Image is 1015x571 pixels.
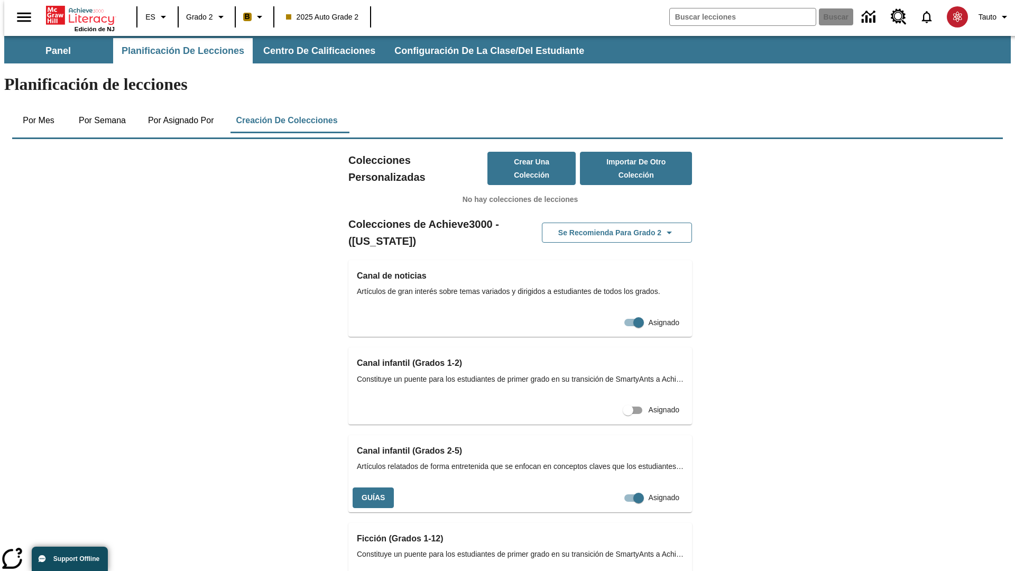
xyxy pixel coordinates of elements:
[255,38,384,63] button: Centro de calificaciones
[4,38,594,63] div: Subbarra de navegación
[32,547,108,571] button: Support Offline
[45,45,71,57] span: Panel
[357,374,684,385] span: Constituye un puente para los estudiantes de primer grado en su transición de SmartyAnts a Achiev...
[4,36,1011,63] div: Subbarra de navegación
[649,404,679,416] span: Asignado
[394,45,584,57] span: Configuración de la clase/del estudiante
[348,152,487,186] h2: Colecciones Personalizadas
[145,12,155,23] span: ES
[245,10,250,23] span: B
[122,45,244,57] span: Planificación de lecciones
[348,194,692,205] p: No hay colecciones de lecciones
[357,444,684,458] h3: Canal infantil (Grados 2-5)
[182,7,232,26] button: Grado: Grado 2, Elige un grado
[227,108,346,133] button: Creación de colecciones
[913,3,940,31] a: Notificaciones
[186,12,213,23] span: Grado 2
[940,3,974,31] button: Escoja un nuevo avatar
[348,216,520,250] h2: Colecciones de Achieve3000 - ([US_STATE])
[947,6,968,27] img: avatar image
[8,2,40,33] button: Abrir el menú lateral
[580,152,692,185] button: Importar de otro Colección
[70,108,134,133] button: Por semana
[4,75,1011,94] h1: Planificación de lecciones
[5,38,111,63] button: Panel
[357,549,684,560] span: Constituye un puente para los estudiantes de primer grado en su transición de SmartyAnts a Achiev...
[649,492,679,503] span: Asignado
[974,7,1015,26] button: Perfil/Configuración
[855,3,884,32] a: Centro de información
[113,38,253,63] button: Planificación de lecciones
[357,461,684,472] span: Artículos relatados de forma entretenida que se enfocan en conceptos claves que los estudiantes a...
[357,356,684,371] h3: Canal infantil (Grados 1-2)
[542,223,692,243] button: Se recomienda para Grado 2
[46,4,115,32] div: Portada
[487,152,576,185] button: Crear una colección
[75,26,115,32] span: Edición de NJ
[140,108,223,133] button: Por asignado por
[353,487,394,508] button: Guías
[286,12,359,23] span: 2025 Auto Grade 2
[357,269,684,283] h3: Canal de noticias
[884,3,913,31] a: Centro de recursos, Se abrirá en una pestaña nueva.
[386,38,593,63] button: Configuración de la clase/del estudiante
[979,12,996,23] span: Tauto
[141,7,174,26] button: Lenguaje: ES, Selecciona un idioma
[649,317,679,328] span: Asignado
[357,286,684,297] span: Artículos de gran interés sobre temas variados y dirigidos a estudiantes de todos los grados.
[263,45,375,57] span: Centro de calificaciones
[46,5,115,26] a: Portada
[239,7,270,26] button: Boost El color de la clase es anaranjado claro. Cambiar el color de la clase.
[357,531,684,546] h3: Ficción (Grados 1-12)
[53,555,99,563] span: Support Offline
[670,8,816,25] input: Buscar campo
[12,108,65,133] button: Por mes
